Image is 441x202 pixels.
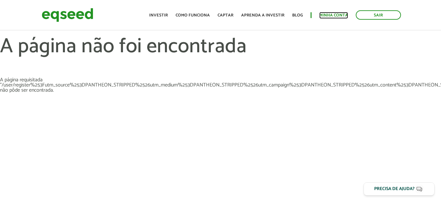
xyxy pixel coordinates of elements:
[149,13,168,17] a: Investir
[218,13,233,17] a: Captar
[292,13,303,17] a: Blog
[241,13,284,17] a: Aprenda a investir
[42,6,93,24] img: EqSeed
[176,13,210,17] a: Como funciona
[319,13,348,17] a: Minha conta
[356,10,401,20] a: Sair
